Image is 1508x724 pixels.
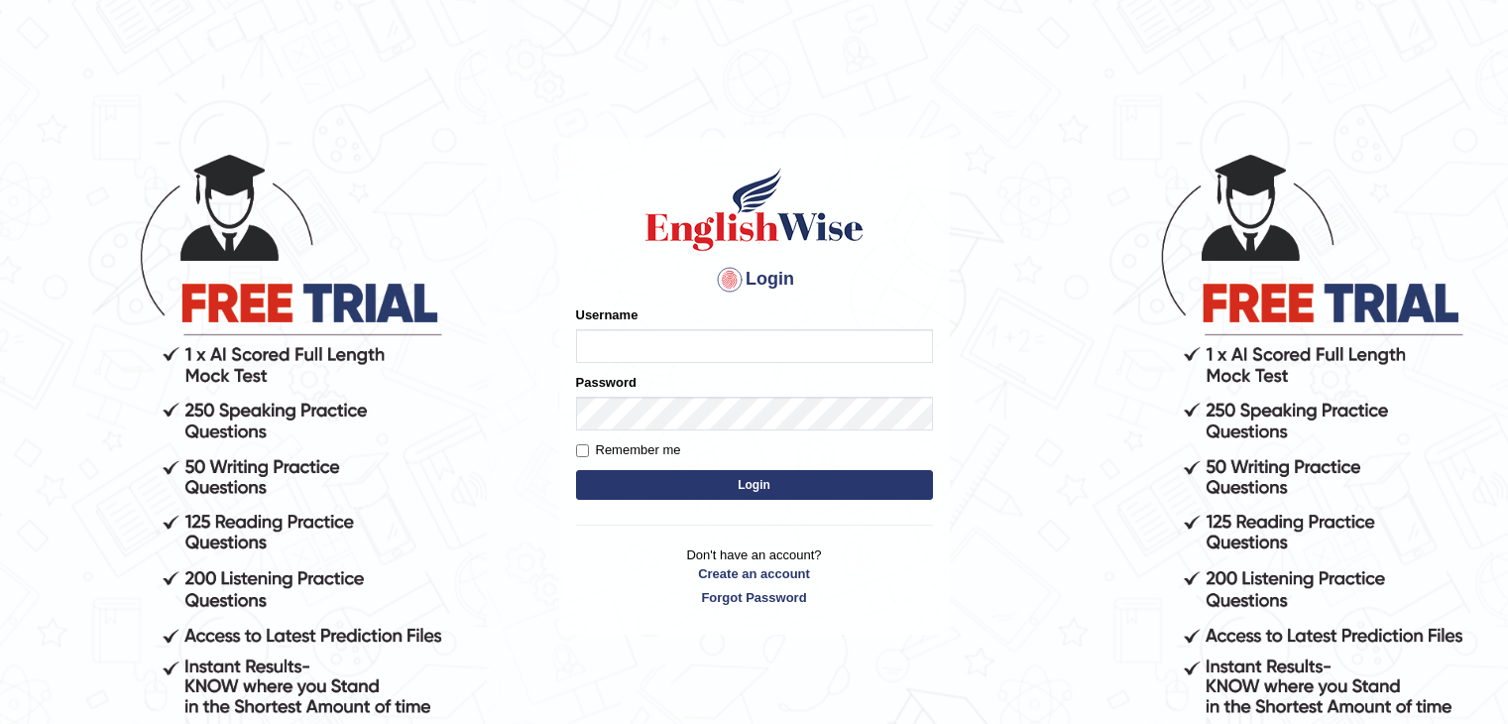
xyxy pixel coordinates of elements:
img: Logo of English Wise sign in for intelligent practice with AI [641,165,868,254]
input: Remember me [576,444,589,457]
a: Forgot Password [576,588,933,607]
label: Password [576,373,637,392]
h4: Login [576,264,933,296]
a: Create an account [576,564,933,583]
label: Remember me [576,440,681,460]
button: Login [576,470,933,500]
label: Username [576,305,638,324]
p: Don't have an account? [576,545,933,607]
